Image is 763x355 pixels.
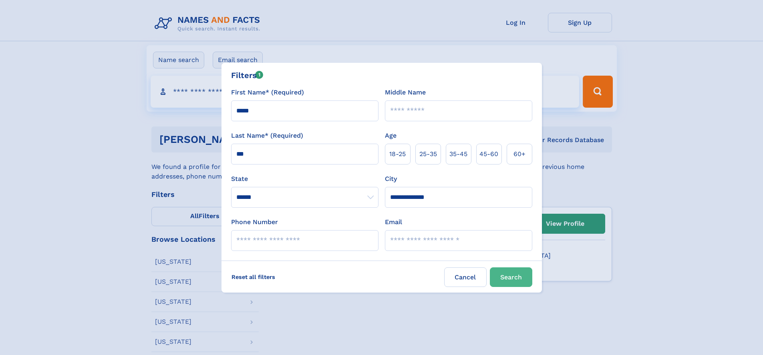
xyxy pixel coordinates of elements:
label: Email [385,217,402,227]
label: Age [385,131,397,140]
button: Search [490,267,532,287]
span: 18‑25 [389,149,406,159]
label: State [231,174,378,184]
label: Cancel [444,267,487,287]
label: Phone Number [231,217,278,227]
div: Filters [231,69,264,81]
label: Reset all filters [226,267,280,287]
span: 35‑45 [449,149,467,159]
span: 45‑60 [479,149,498,159]
span: 25‑35 [419,149,437,159]
label: First Name* (Required) [231,88,304,97]
label: City [385,174,397,184]
label: Last Name* (Required) [231,131,303,140]
span: 60+ [513,149,525,159]
label: Middle Name [385,88,426,97]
